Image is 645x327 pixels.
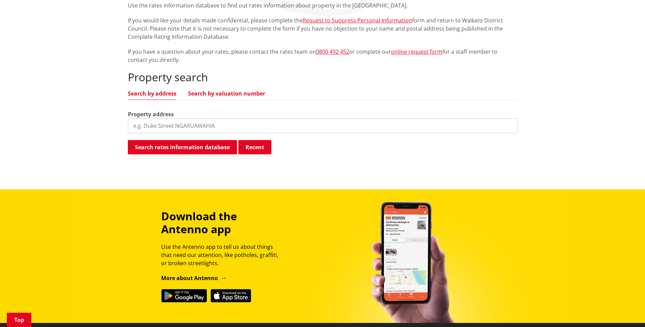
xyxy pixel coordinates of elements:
a: Request to Suppress Personal Information [303,17,412,24]
a: More about Antenno [161,274,227,282]
a: 0800 492 452 [316,48,349,55]
h3: Download the Antenno app [161,210,284,236]
a: Top [7,313,31,327]
img: Download on the App Store [210,289,251,303]
label: Property address [128,110,174,118]
p: Use the Antenno app to tell us about things that need our attention, like potholes, graffiti, or ... [161,243,284,267]
a: Search by address [128,91,176,96]
button: Search rates information database [128,140,237,154]
img: Get it on Google Play [161,289,207,303]
input: e.g. Duke Street NGARUAWAHIA [128,118,517,133]
p: If you have a question about your rates, please contact the rates team on or complete our for a s... [128,48,517,64]
p: Use the rates information database to find out rates information about property in the [GEOGRAPHI... [128,1,517,10]
button: Recent [238,140,271,154]
h2: Property search [128,71,517,84]
iframe: Messenger Launcher [614,298,638,323]
a: online request form [391,48,442,55]
a: Search by valuation number [188,91,265,96]
p: If you would like your details made confidential, please complete the form and return to Waikato ... [128,16,517,41]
